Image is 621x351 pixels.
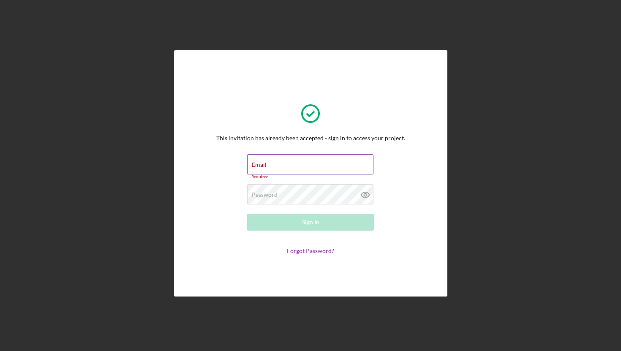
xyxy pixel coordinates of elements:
a: Forgot Password? [287,247,334,254]
div: This invitation has already been accepted - sign in to access your project. [216,135,405,141]
div: Sign In [302,214,319,231]
label: Password [252,191,278,198]
label: Email [252,161,267,168]
button: Sign In [247,214,374,231]
div: Required [247,174,374,180]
